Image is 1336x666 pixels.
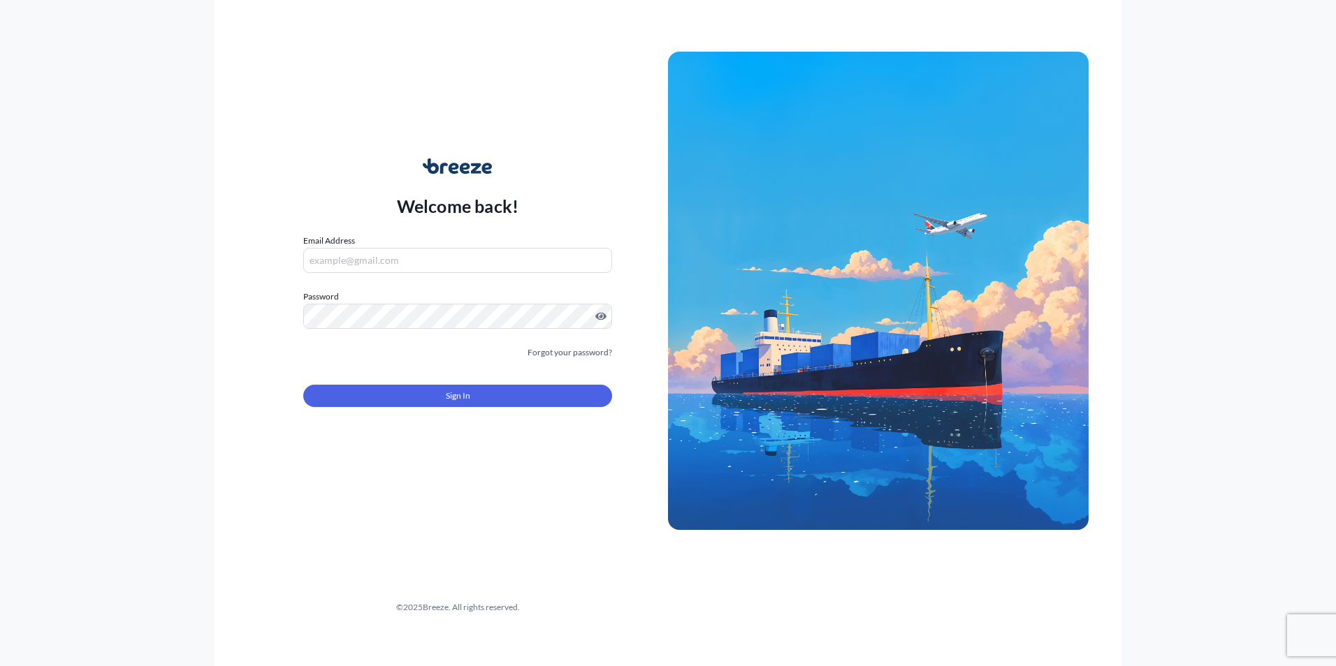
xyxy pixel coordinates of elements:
input: example@gmail.com [303,248,612,273]
span: Sign In [446,389,470,403]
button: Show password [595,311,607,322]
label: Password [303,290,612,304]
p: Welcome back! [397,195,519,217]
img: Ship illustration [668,52,1089,529]
div: © 2025 Breeze. All rights reserved. [247,600,668,614]
a: Forgot your password? [528,346,612,360]
button: Sign In [303,385,612,407]
label: Email Address [303,234,355,248]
